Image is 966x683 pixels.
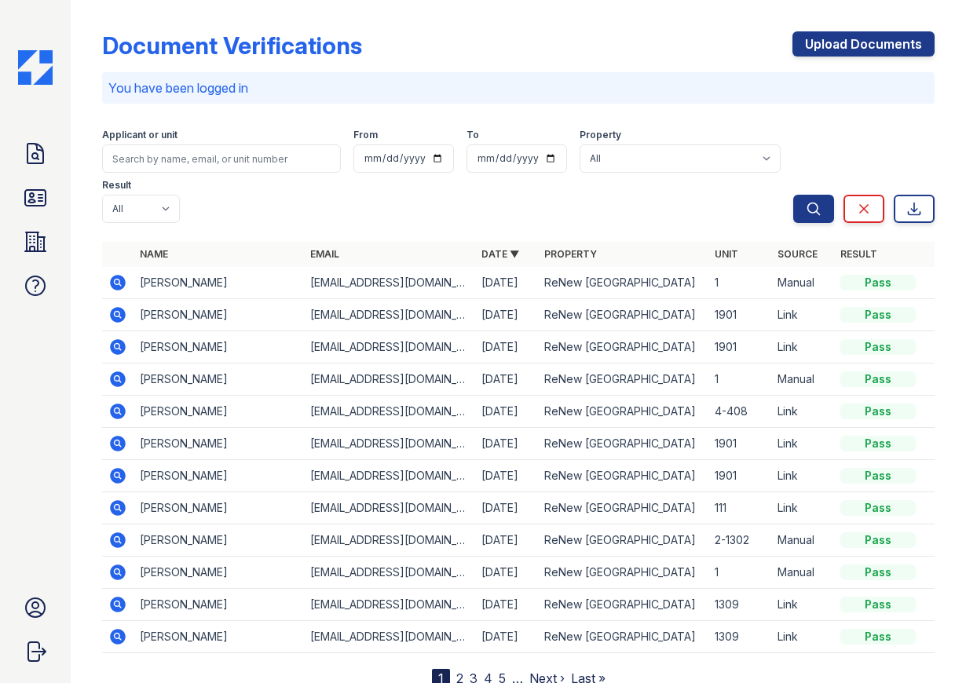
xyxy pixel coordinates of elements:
[304,557,474,589] td: [EMAIL_ADDRESS][DOMAIN_NAME]
[475,460,538,492] td: [DATE]
[102,179,131,192] label: Result
[304,363,474,396] td: [EMAIL_ADDRESS][DOMAIN_NAME]
[708,363,771,396] td: 1
[538,428,708,460] td: ReNew [GEOGRAPHIC_DATA]
[310,248,339,260] a: Email
[771,267,834,299] td: Manual
[134,363,304,396] td: [PERSON_NAME]
[134,331,304,363] td: [PERSON_NAME]
[840,500,916,516] div: Pass
[102,144,341,173] input: Search by name, email, or unit number
[475,396,538,428] td: [DATE]
[792,31,935,57] a: Upload Documents
[108,79,928,97] p: You have been logged in
[475,363,538,396] td: [DATE]
[481,248,519,260] a: Date ▼
[304,396,474,428] td: [EMAIL_ADDRESS][DOMAIN_NAME]
[134,621,304,653] td: [PERSON_NAME]
[538,331,708,363] td: ReNew [GEOGRAPHIC_DATA]
[538,267,708,299] td: ReNew [GEOGRAPHIC_DATA]
[475,299,538,331] td: [DATE]
[140,248,168,260] a: Name
[538,524,708,557] td: ReNew [GEOGRAPHIC_DATA]
[18,50,53,85] img: CE_Icon_Blue-c292c112584629df590d857e76928e9f676e5b41ef8f769ba2f05ee15b207248.png
[304,331,474,363] td: [EMAIL_ADDRESS][DOMAIN_NAME]
[304,460,474,492] td: [EMAIL_ADDRESS][DOMAIN_NAME]
[134,460,304,492] td: [PERSON_NAME]
[840,404,916,419] div: Pass
[475,589,538,621] td: [DATE]
[708,267,771,299] td: 1
[102,129,177,141] label: Applicant or unit
[708,524,771,557] td: 2-1302
[134,589,304,621] td: [PERSON_NAME]
[708,460,771,492] td: 1901
[771,524,834,557] td: Manual
[353,129,378,141] label: From
[538,363,708,396] td: ReNew [GEOGRAPHIC_DATA]
[840,275,916,290] div: Pass
[475,331,538,363] td: [DATE]
[708,396,771,428] td: 4-408
[134,396,304,428] td: [PERSON_NAME]
[708,428,771,460] td: 1901
[475,267,538,299] td: [DATE]
[134,299,304,331] td: [PERSON_NAME]
[538,621,708,653] td: ReNew [GEOGRAPHIC_DATA]
[475,524,538,557] td: [DATE]
[304,492,474,524] td: [EMAIL_ADDRESS][DOMAIN_NAME]
[708,492,771,524] td: 111
[304,589,474,621] td: [EMAIL_ADDRESS][DOMAIN_NAME]
[708,557,771,589] td: 1
[708,621,771,653] td: 1309
[475,621,538,653] td: [DATE]
[134,492,304,524] td: [PERSON_NAME]
[840,436,916,451] div: Pass
[580,129,621,141] label: Property
[778,248,818,260] a: Source
[840,629,916,645] div: Pass
[771,396,834,428] td: Link
[475,428,538,460] td: [DATE]
[771,363,834,396] td: Manual
[840,532,916,548] div: Pass
[708,299,771,331] td: 1901
[475,492,538,524] td: [DATE]
[771,299,834,331] td: Link
[134,428,304,460] td: [PERSON_NAME]
[544,248,597,260] a: Property
[771,492,834,524] td: Link
[304,524,474,557] td: [EMAIL_ADDRESS][DOMAIN_NAME]
[771,428,834,460] td: Link
[475,557,538,589] td: [DATE]
[771,621,834,653] td: Link
[840,564,916,580] div: Pass
[708,331,771,363] td: 1901
[304,299,474,331] td: [EMAIL_ADDRESS][DOMAIN_NAME]
[304,267,474,299] td: [EMAIL_ADDRESS][DOMAIN_NAME]
[771,460,834,492] td: Link
[840,307,916,323] div: Pass
[771,331,834,363] td: Link
[538,460,708,492] td: ReNew [GEOGRAPHIC_DATA]
[840,339,916,355] div: Pass
[304,621,474,653] td: [EMAIL_ADDRESS][DOMAIN_NAME]
[538,557,708,589] td: ReNew [GEOGRAPHIC_DATA]
[134,267,304,299] td: [PERSON_NAME]
[840,371,916,387] div: Pass
[538,492,708,524] td: ReNew [GEOGRAPHIC_DATA]
[538,589,708,621] td: ReNew [GEOGRAPHIC_DATA]
[538,299,708,331] td: ReNew [GEOGRAPHIC_DATA]
[467,129,479,141] label: To
[538,396,708,428] td: ReNew [GEOGRAPHIC_DATA]
[715,248,738,260] a: Unit
[708,589,771,621] td: 1309
[840,248,877,260] a: Result
[840,468,916,484] div: Pass
[102,31,362,60] div: Document Verifications
[771,557,834,589] td: Manual
[134,524,304,557] td: [PERSON_NAME]
[771,589,834,621] td: Link
[304,428,474,460] td: [EMAIL_ADDRESS][DOMAIN_NAME]
[134,557,304,589] td: [PERSON_NAME]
